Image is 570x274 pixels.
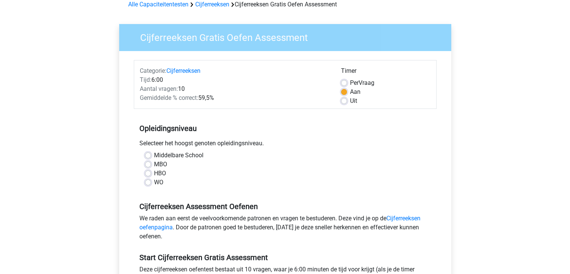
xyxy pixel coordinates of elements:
div: We raden aan eerst de veelvoorkomende patronen en vragen te bestuderen. Deze vind je op de . Door... [134,214,437,244]
label: Middelbare School [154,151,203,160]
h5: Cijferreeksen Assessment Oefenen [139,202,431,211]
label: HBO [154,169,166,178]
div: 59,5% [134,93,335,102]
span: Tijd: [140,76,151,83]
label: Vraag [350,78,374,87]
a: Alle Capaciteitentesten [128,1,189,8]
div: Timer [341,66,431,78]
label: MBO [154,160,167,169]
label: WO [154,178,163,187]
a: Cijferreeksen [195,1,229,8]
h5: Opleidingsniveau [139,121,431,136]
div: 6:00 [134,75,335,84]
div: 10 [134,84,335,93]
div: Selecteer het hoogst genoten opleidingsniveau. [134,139,437,151]
label: Aan [350,87,361,96]
h3: Cijferreeksen Gratis Oefen Assessment [131,29,446,44]
span: Categorie: [140,67,166,74]
span: Gemiddelde % correct: [140,94,198,101]
h5: Start Cijferreeksen Gratis Assessment [139,253,431,262]
a: Cijferreeksen [166,67,200,74]
span: Aantal vragen: [140,85,178,92]
span: Per [350,79,359,86]
label: Uit [350,96,357,105]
